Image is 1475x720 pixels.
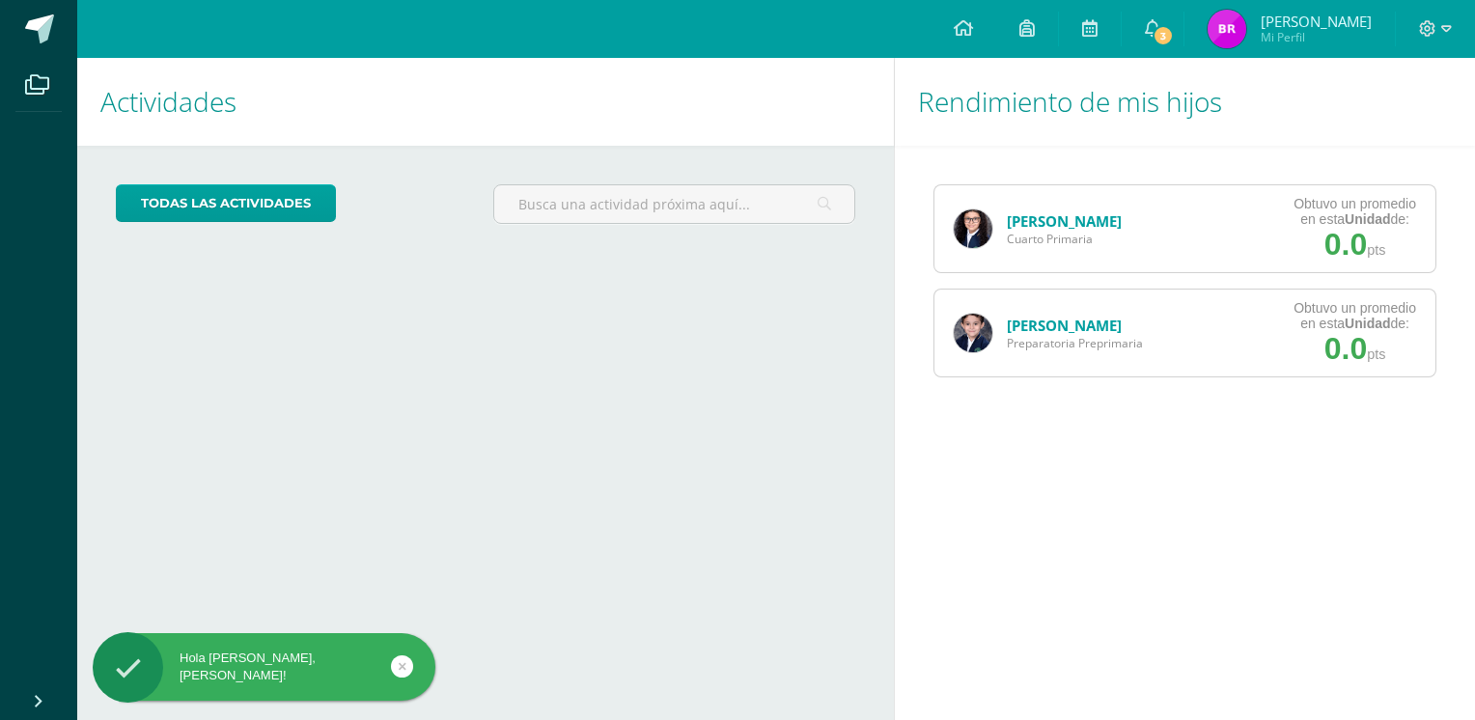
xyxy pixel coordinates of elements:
[1261,12,1372,31] span: [PERSON_NAME]
[1007,211,1122,231] a: [PERSON_NAME]
[954,209,992,248] img: d2b86c358fa283dd1525181f4ad80508.png
[1007,231,1122,247] span: Cuarto Primaria
[1324,331,1367,366] span: 0.0
[1153,25,1174,46] span: 3
[116,184,336,222] a: todas las Actividades
[1261,29,1372,45] span: Mi Perfil
[918,58,1452,146] h1: Rendimiento de mis hijos
[1324,227,1367,262] span: 0.0
[1367,242,1385,258] span: pts
[1367,346,1385,362] span: pts
[93,650,435,684] div: Hola [PERSON_NAME], [PERSON_NAME]!
[1007,316,1122,335] a: [PERSON_NAME]
[1007,335,1143,351] span: Preparatoria Preprimaria
[100,58,871,146] h1: Actividades
[1208,10,1246,48] img: bb39dadab3a1e45ff3c2edce71467393.png
[1345,211,1390,227] strong: Unidad
[1294,196,1416,227] div: Obtuvo un promedio en esta de:
[1345,316,1390,331] strong: Unidad
[1294,300,1416,331] div: Obtuvo un promedio en esta de:
[954,314,992,352] img: 58580e0d1821063fb271dd1b3d893b8d.png
[494,185,854,223] input: Busca una actividad próxima aquí...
